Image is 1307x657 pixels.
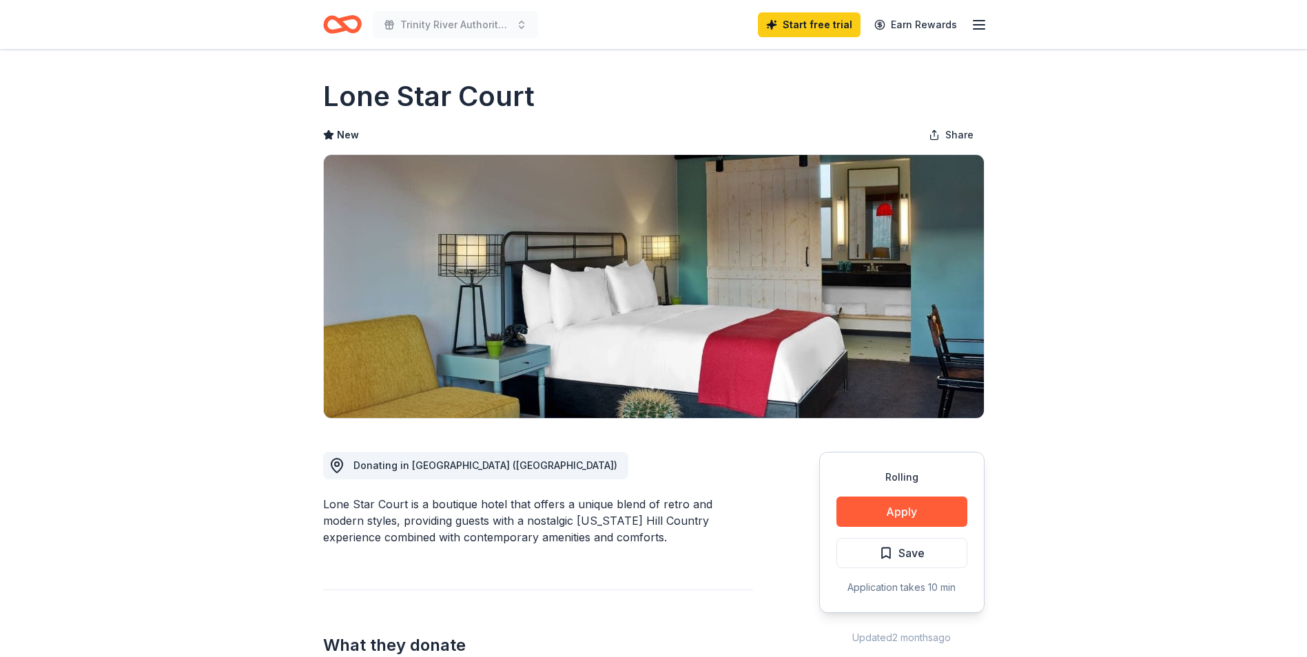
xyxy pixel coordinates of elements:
h1: Lone Star Court [323,77,535,116]
div: Application takes 10 min [836,579,967,596]
img: Image for Lone Star Court [324,155,984,418]
a: Earn Rewards [866,12,965,37]
div: Updated 2 months ago [819,629,985,646]
div: Rolling [836,469,967,486]
a: Home [323,8,362,41]
span: New [337,127,359,143]
button: Trinity River Authority [GEOGRAPHIC_DATA] and Polk County Center of Hope Fundraiser [373,11,538,39]
h2: What they donate [323,634,753,656]
span: Save [898,544,925,562]
button: Save [836,538,967,568]
button: Share [918,121,985,149]
span: Share [945,127,974,143]
a: Start free trial [758,12,861,37]
div: Lone Star Court is a boutique hotel that offers a unique blend of retro and modern styles, provid... [323,496,753,545]
span: Trinity River Authority [GEOGRAPHIC_DATA] and Polk County Center of Hope Fundraiser [400,17,511,33]
button: Apply [836,497,967,527]
span: Donating in [GEOGRAPHIC_DATA] ([GEOGRAPHIC_DATA]) [353,459,617,471]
